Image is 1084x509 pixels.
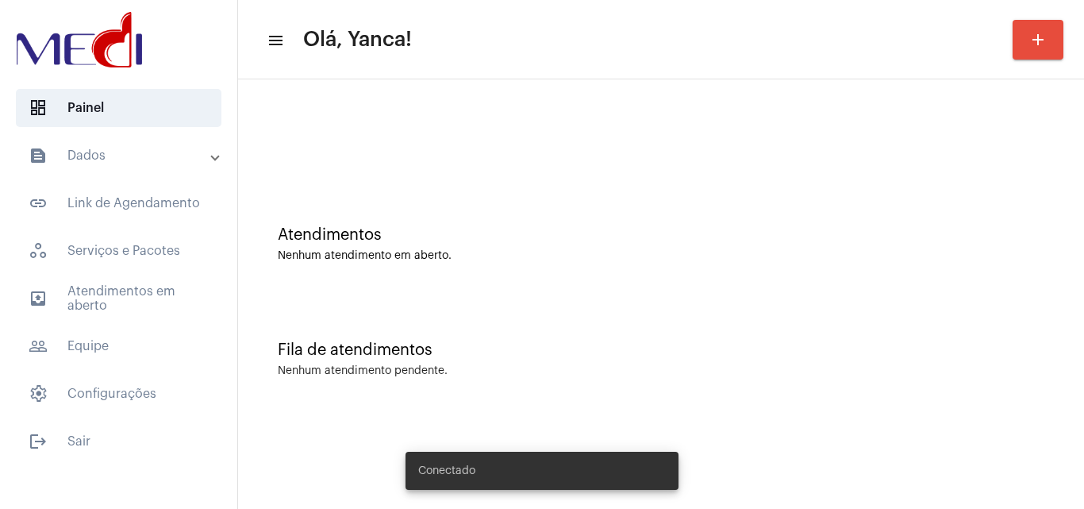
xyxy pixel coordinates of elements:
div: Fila de atendimentos [278,341,1044,359]
img: d3a1b5fa-500b-b90f-5a1c-719c20e9830b.png [13,8,146,71]
span: Serviços e Pacotes [16,232,221,270]
mat-icon: sidenav icon [29,432,48,451]
span: sidenav icon [29,241,48,260]
mat-icon: add [1028,30,1047,49]
span: Link de Agendamento [16,184,221,222]
mat-icon: sidenav icon [267,31,283,50]
mat-icon: sidenav icon [29,146,48,165]
div: Nenhum atendimento pendente. [278,365,448,377]
span: Configurações [16,375,221,413]
span: Conectado [418,463,475,479]
mat-panel-title: Dados [29,146,212,165]
mat-expansion-panel-header: sidenav iconDados [10,137,237,175]
span: Painel [16,89,221,127]
span: Atendimentos em aberto [16,280,221,318]
mat-icon: sidenav icon [29,289,48,308]
mat-icon: sidenav icon [29,337,48,356]
span: Olá, Yanca! [303,27,412,52]
span: sidenav icon [29,98,48,118]
span: sidenav icon [29,384,48,403]
mat-icon: sidenav icon [29,194,48,213]
div: Atendimentos [278,226,1044,244]
span: Sair [16,422,221,461]
span: Equipe [16,327,221,365]
div: Nenhum atendimento em aberto. [278,250,1044,262]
